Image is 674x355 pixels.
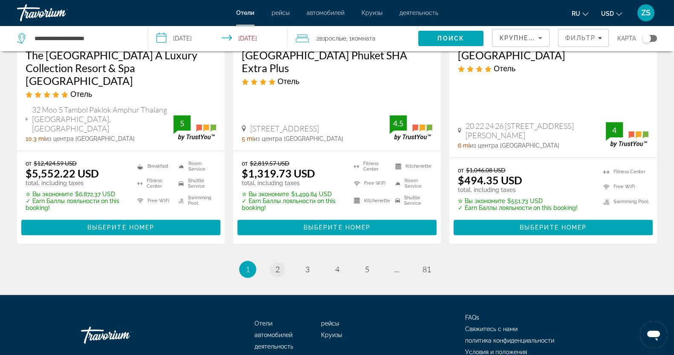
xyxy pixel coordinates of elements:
li: Swimming Pool [599,196,648,207]
mat-select: Sort by [499,33,542,43]
button: User Menu [635,4,657,22]
li: Swimming Pool [174,194,216,207]
button: Filters [558,29,609,47]
span: карта [617,32,636,44]
span: ZS [641,9,651,17]
span: 5 mi [242,135,254,142]
li: Room Service [174,160,216,172]
span: [STREET_ADDRESS] [250,124,319,133]
img: TrustYou guest rating badge [606,122,648,147]
span: ✮ Вы экономите [242,191,289,198]
span: Выберите номер [87,224,154,231]
a: автомобилей [255,332,292,338]
ins: $494.35 USD [458,174,522,186]
a: деятельность [399,9,438,16]
a: Круизы [321,332,342,338]
button: Select check in and out date [148,26,287,51]
span: 10.3 mi [26,135,45,142]
a: автомобилей [307,9,344,16]
li: Free WiFi [599,181,648,192]
span: 20 22 24 26 [STREET_ADDRESS][PERSON_NAME] [466,121,606,140]
nav: Pagination [17,261,657,278]
span: 2 [275,265,280,274]
a: The [GEOGRAPHIC_DATA] A Luxury Collection Resort & Spa [GEOGRAPHIC_DATA] [26,49,216,87]
span: 6 mi [458,142,470,149]
li: Free WiFi [350,177,391,190]
a: Отели [236,9,255,16]
span: 2 [316,32,346,44]
a: рейсы [321,320,339,327]
span: Взрослые [319,35,346,42]
span: ... [394,265,399,274]
span: USD [601,10,614,17]
button: Выберите номер [454,220,653,235]
a: Свяжитесь с нами [465,326,518,332]
a: [GEOGRAPHIC_DATA] Phuket SHA Extra Plus [242,49,432,74]
li: Free WiFi [133,194,175,207]
li: Kitchenette [391,160,432,172]
a: Выберите номер [237,222,437,231]
img: TrustYou guest rating badge [390,115,432,140]
ins: $5,552.22 USD [26,167,99,180]
span: Отель [494,64,515,73]
p: $551.73 USD [458,198,578,204]
button: Выберите номер [21,220,220,235]
a: FAQs [465,314,479,321]
span: 5 [365,265,369,274]
span: из центра [GEOGRAPHIC_DATA] [45,135,135,142]
a: Выберите номер [21,222,220,231]
span: от [26,160,32,167]
p: total, including taxes [242,180,343,186]
li: Shuttle Service [391,194,432,207]
iframe: Кнопка запуска окна обмена сообщениями [640,321,667,348]
a: рейсы [272,9,289,16]
button: Search [418,31,483,46]
div: 5 star Hotel [26,89,216,99]
button: Выберите номер [237,220,437,235]
span: 3 [305,265,310,274]
span: из центра [GEOGRAPHIC_DATA] [470,142,559,149]
p: $6,872.37 USD [26,191,127,198]
a: [GEOGRAPHIC_DATA] [458,49,648,61]
span: Фильтр [565,35,596,41]
a: политика конфиденциальности [465,337,554,344]
span: от [242,160,248,167]
a: Круизы [362,9,382,16]
a: Travorium [17,2,102,24]
span: от [458,166,464,174]
li: Fitness Center [133,177,175,190]
span: ru [572,10,580,17]
li: Breakfast [133,160,175,172]
span: Отель [70,89,92,99]
a: Отели [255,320,272,327]
span: Крупнейшие сбережения [499,35,603,41]
div: 4 star Hotel [458,64,648,73]
div: 5 [174,118,191,128]
span: , 1 [346,32,376,44]
span: Выберите номер [520,224,587,231]
p: $1,499.84 USD [242,191,343,198]
img: TrustYou guest rating badge [174,115,216,140]
span: Выберите номер [304,224,370,231]
span: 4 [335,265,339,274]
span: 81 [422,265,431,274]
span: ✮ Вы экономите [458,198,505,204]
span: ✮ Вы экономите [26,191,73,198]
span: деятельность [255,343,293,350]
li: Shuttle Service [174,177,216,190]
p: total, including taxes [458,186,578,193]
del: $12,424.59 USD [34,160,77,167]
span: 32 Moo 5 Tambol Paklok Amphur Thalang [GEOGRAPHIC_DATA], [GEOGRAPHIC_DATA] [32,105,174,133]
span: из центра [GEOGRAPHIC_DATA] [254,135,343,142]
